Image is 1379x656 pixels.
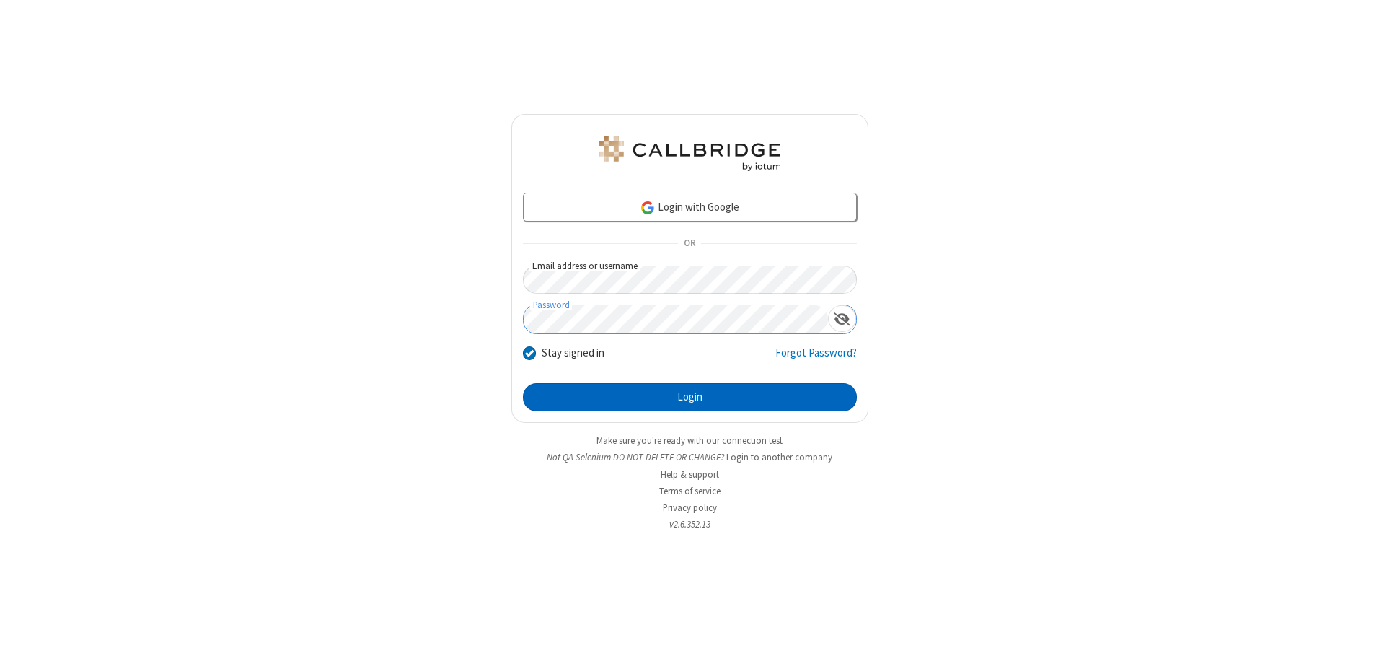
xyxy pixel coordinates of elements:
button: Login to another company [726,450,832,464]
img: QA Selenium DO NOT DELETE OR CHANGE [596,136,783,171]
img: google-icon.png [640,200,656,216]
a: Make sure you're ready with our connection test [596,434,783,447]
label: Stay signed in [542,345,604,362]
input: Email address or username [523,266,857,294]
input: Password [524,305,828,333]
li: v2.6.352.13 [511,517,868,531]
a: Privacy policy [663,502,717,514]
a: Forgot Password? [775,345,857,372]
button: Login [523,383,857,412]
div: Show password [828,305,856,332]
li: Not QA Selenium DO NOT DELETE OR CHANGE? [511,450,868,464]
a: Help & support [661,468,719,481]
span: OR [678,234,701,254]
a: Login with Google [523,193,857,222]
a: Terms of service [659,485,721,497]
